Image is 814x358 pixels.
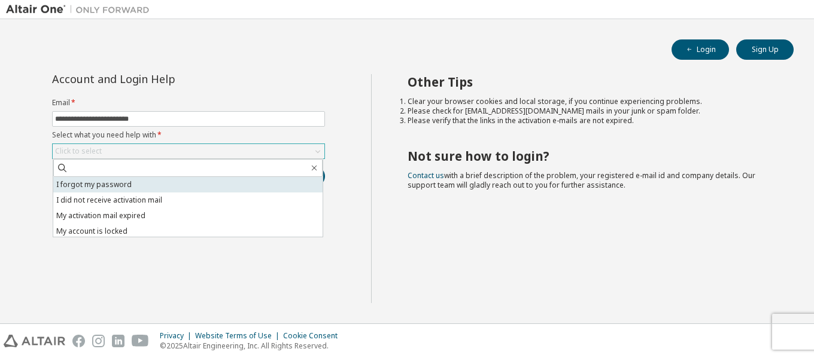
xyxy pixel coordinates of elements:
div: Cookie Consent [283,331,345,341]
img: linkedin.svg [112,335,124,347]
img: facebook.svg [72,335,85,347]
p: © 2025 Altair Engineering, Inc. All Rights Reserved. [160,341,345,351]
li: Please verify that the links in the activation e-mails are not expired. [408,116,773,126]
h2: Other Tips [408,74,773,90]
li: I forgot my password [53,177,323,192]
div: Click to select [55,146,102,156]
span: with a brief description of the problem, your registered e-mail id and company details. Our suppo... [408,170,755,190]
li: Clear your browser cookies and local storage, if you continue experiencing problems. [408,97,773,106]
div: Account and Login Help [52,74,271,84]
label: Email [52,98,325,108]
h2: Not sure how to login? [408,148,773,164]
label: Select what you need help with [52,130,325,140]
img: youtube.svg [132,335,149,347]
div: Website Terms of Use [195,331,283,341]
div: Click to select [53,144,324,158]
div: Privacy [160,331,195,341]
img: Altair One [6,4,156,16]
img: instagram.svg [92,335,105,347]
button: Login [672,39,729,60]
li: Please check for [EMAIL_ADDRESS][DOMAIN_NAME] mails in your junk or spam folder. [408,106,773,116]
a: Contact us [408,170,444,180]
button: Sign Up [736,39,794,60]
img: altair_logo.svg [4,335,65,347]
